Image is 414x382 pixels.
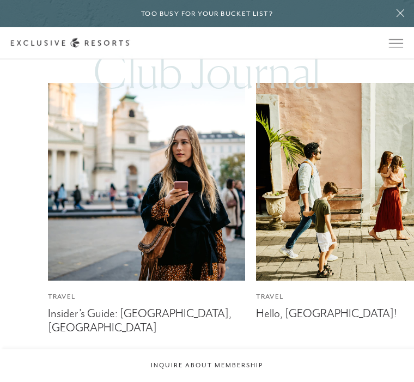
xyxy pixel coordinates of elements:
[389,39,403,47] button: Open navigation
[48,83,245,334] a: TravelInsider’s Guide: [GEOGRAPHIC_DATA], [GEOGRAPHIC_DATA]
[48,292,245,302] div: Travel
[364,332,414,382] iframe: Qualified Messenger
[48,304,245,334] div: Insider’s Guide: [GEOGRAPHIC_DATA], [GEOGRAPHIC_DATA]
[141,9,273,19] h6: Too busy for your bucket list?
